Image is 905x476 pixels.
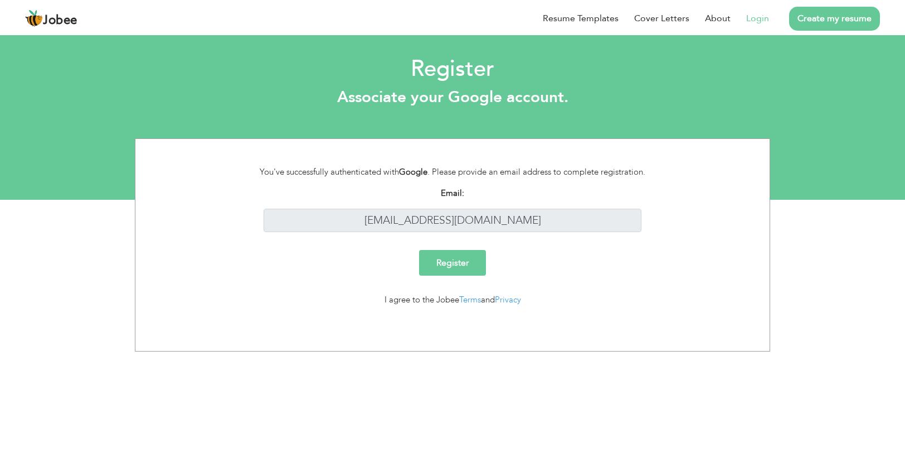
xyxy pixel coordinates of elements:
[746,12,769,25] a: Login
[459,294,481,305] a: Terms
[25,9,43,27] img: jobee.io
[25,9,77,27] a: Jobee
[43,15,77,27] span: Jobee
[441,187,464,199] strong: Email:
[495,294,521,305] a: Privacy
[264,209,642,233] input: Enter your email address
[634,12,689,25] a: Cover Letters
[8,88,897,107] h3: Associate your Google account.
[789,7,880,31] a: Create my resume
[8,55,897,84] h2: Register
[705,12,731,25] a: About
[543,12,619,25] a: Resume Templates
[419,250,486,276] input: Register
[399,166,427,177] strong: Google
[247,166,659,179] div: You've successfully authenticated with . Please provide an email address to complete registration.
[247,294,659,306] div: I agree to the Jobee and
